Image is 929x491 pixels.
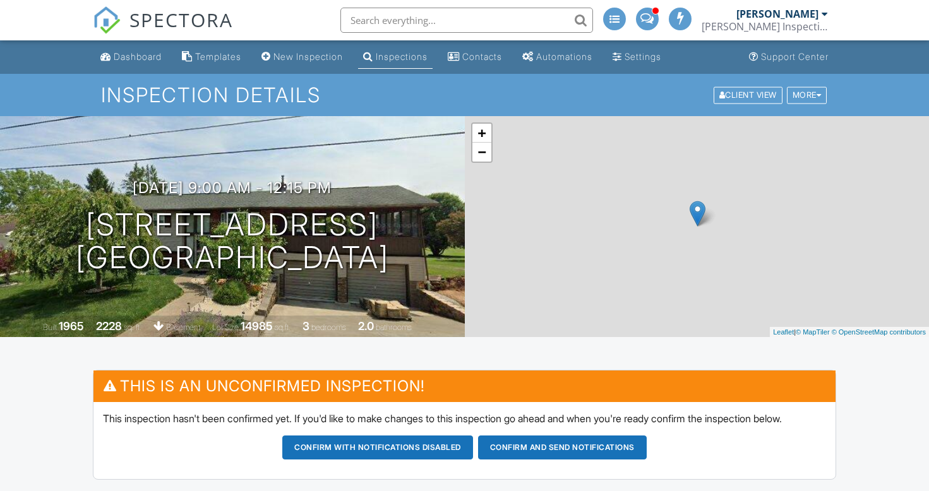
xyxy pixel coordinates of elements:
[443,45,507,69] a: Contacts
[311,322,346,332] span: bedrooms
[114,51,162,62] div: Dashboard
[517,45,597,69] a: Automations (Advanced)
[282,435,473,459] button: Confirm with notifications disabled
[536,51,592,62] div: Automations
[773,328,794,336] a: Leaflet
[129,6,233,33] span: SPECTORA
[770,327,929,338] div: |
[103,411,826,425] p: This inspection hasn't been confirmed yet. If you'd like to make changes to this inspection go ah...
[256,45,348,69] a: New Inspection
[376,322,412,332] span: bathrooms
[93,370,836,401] h3: This is an Unconfirmed Inspection!
[702,20,828,33] div: Christman Inspections, LLC
[358,319,374,333] div: 2.0
[303,319,309,333] div: 3
[195,51,241,62] div: Templates
[124,322,141,332] span: sq. ft.
[787,86,827,104] div: More
[133,179,332,196] h3: [DATE] 9:00 am - 12:15 pm
[472,143,491,162] a: Zoom out
[96,319,122,333] div: 2228
[796,328,830,336] a: © MapTiler
[76,208,389,275] h1: [STREET_ADDRESS] [GEOGRAPHIC_DATA]
[273,51,343,62] div: New Inspection
[832,328,926,336] a: © OpenStreetMap contributors
[761,51,829,62] div: Support Center
[43,322,57,332] span: Built
[625,51,661,62] div: Settings
[101,84,828,106] h1: Inspection Details
[358,45,433,69] a: Inspections
[275,322,291,332] span: sq.ft.
[744,45,834,69] a: Support Center
[177,45,246,69] a: Templates
[462,51,502,62] div: Contacts
[478,435,647,459] button: Confirm and send notifications
[736,8,818,20] div: [PERSON_NAME]
[714,86,782,104] div: Client View
[472,124,491,143] a: Zoom in
[712,90,786,99] a: Client View
[95,45,167,69] a: Dashboard
[212,322,239,332] span: Lot Size
[376,51,428,62] div: Inspections
[59,319,84,333] div: 1965
[93,17,233,44] a: SPECTORA
[241,319,273,333] div: 14985
[608,45,666,69] a: Settings
[93,6,121,34] img: The Best Home Inspection Software - Spectora
[340,8,593,33] input: Search everything...
[166,322,200,332] span: basement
